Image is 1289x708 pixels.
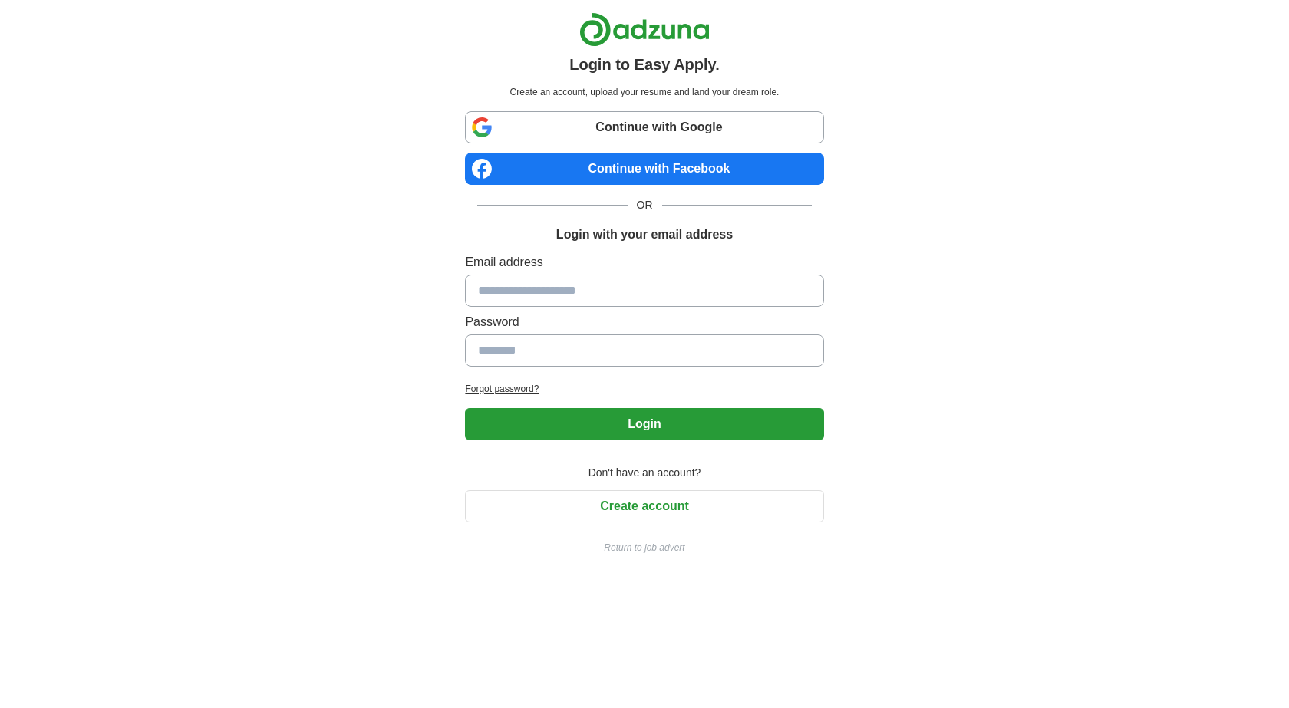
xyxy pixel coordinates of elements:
p: Create an account, upload your resume and land your dream role. [468,85,820,99]
span: OR [628,197,662,213]
span: Don't have an account? [579,465,710,481]
h1: Login to Easy Apply. [569,53,720,76]
label: Email address [465,253,823,272]
button: Create account [465,490,823,522]
button: Login [465,408,823,440]
h1: Login with your email address [556,226,733,244]
label: Password [465,313,823,331]
a: Create account [465,499,823,512]
a: Continue with Facebook [465,153,823,185]
a: Forgot password? [465,382,823,396]
a: Return to job advert [465,541,823,555]
a: Continue with Google [465,111,823,143]
img: Adzuna logo [579,12,710,47]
